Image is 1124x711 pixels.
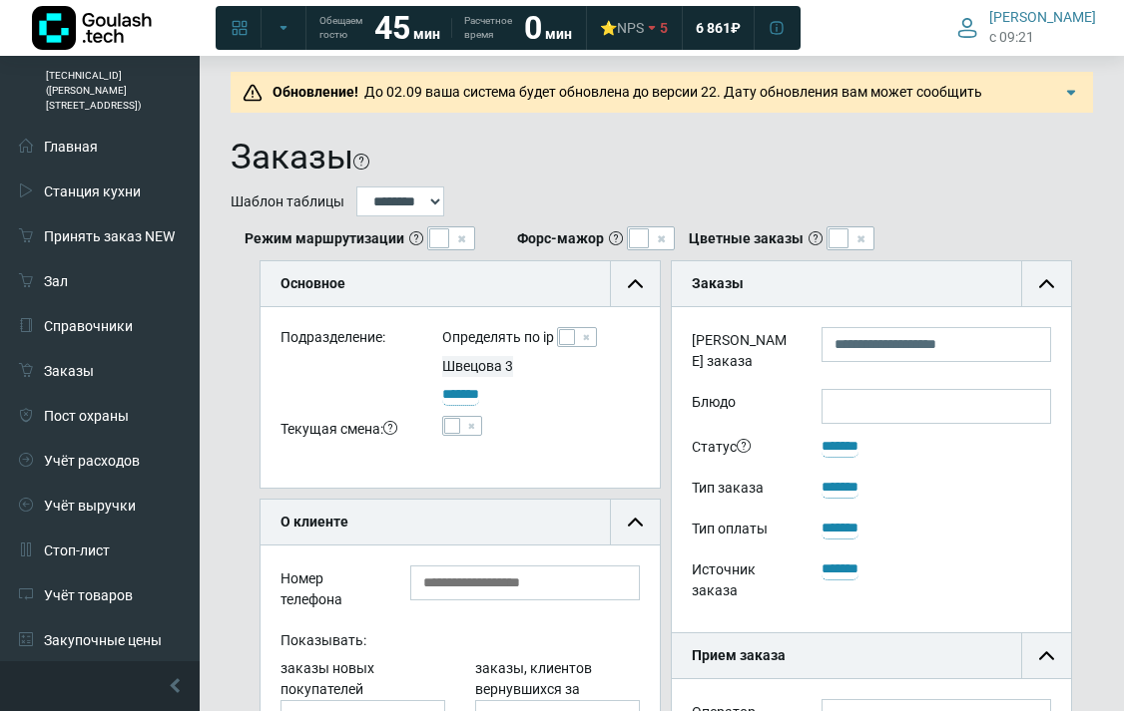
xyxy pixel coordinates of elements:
img: collapse [1039,276,1054,291]
img: collapse [1039,648,1054,663]
div: Статус [677,434,807,465]
label: Блюдо [677,389,807,424]
span: c 09:21 [989,27,1034,48]
h1: Заказы [231,137,353,178]
span: мин [545,26,572,42]
div: Номер телефона [266,565,395,617]
div: Источник заказа [677,556,807,608]
b: О клиенте [281,514,348,530]
img: collapse [628,515,643,530]
span: 5 [660,19,668,37]
img: Логотип компании Goulash.tech [32,6,152,50]
span: Швецова 3 [442,358,513,374]
span: До 02.09 ваша система будет обновлена до версии 22. Дату обновления вам может сообщить поддержка.... [267,84,982,121]
label: [PERSON_NAME] заказа [677,327,807,379]
div: Подразделение: [266,327,427,356]
div: Тип оплаты [677,516,807,546]
span: мин [413,26,440,42]
button: [PERSON_NAME] c 09:21 [945,4,1108,51]
b: Обновление! [273,84,358,100]
div: Тип заказа [677,475,807,506]
img: Предупреждение [243,83,263,103]
span: NPS [617,20,644,36]
div: Показывать: [266,627,655,658]
b: Заказы [692,275,744,291]
b: Режим маршрутизации [245,228,404,249]
b: Основное [281,275,345,291]
span: Расчетное время [464,14,512,42]
div: ⭐ [600,19,644,37]
span: Обещаем гостю [319,14,362,42]
b: Прием заказа [692,647,786,663]
span: [PERSON_NAME] [989,8,1096,26]
img: Подробнее [1061,83,1081,103]
div: Текущая смена: [266,416,427,447]
label: Шаблон таблицы [231,191,344,212]
strong: 0 [524,9,542,47]
a: Обещаем гостю 45 мин Расчетное время 0 мин [307,10,584,46]
a: ⭐NPS 5 [588,10,680,46]
img: collapse [628,276,643,291]
label: Определять по ip [442,327,554,348]
span: ₽ [731,19,741,37]
span: 6 861 [696,19,731,37]
b: Цветные заказы [689,228,804,249]
a: 6 861 ₽ [684,10,753,46]
strong: 45 [374,9,410,47]
b: Форс-мажор [517,228,604,249]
